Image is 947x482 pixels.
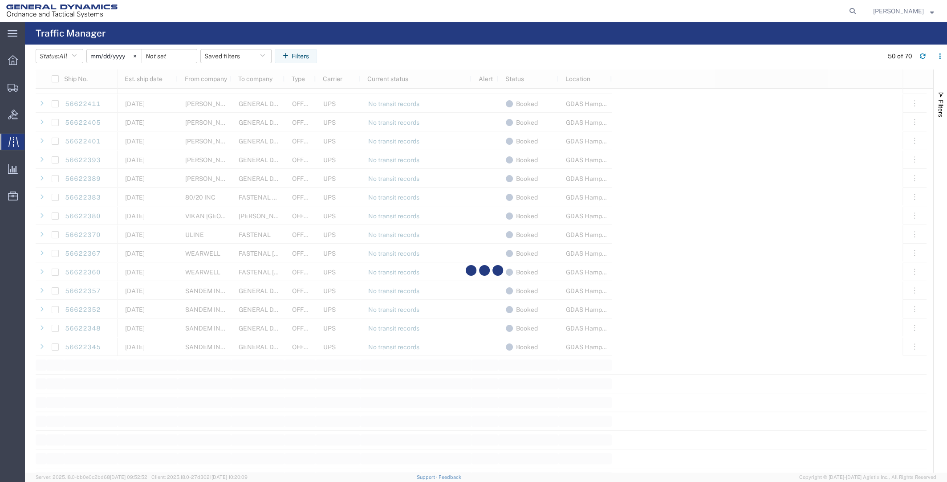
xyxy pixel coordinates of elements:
input: Not set [87,49,142,63]
input: Not set [142,49,197,63]
h4: Traffic Manager [36,22,106,45]
img: logo [6,4,118,18]
span: [DATE] 09:52:52 [110,474,147,480]
a: Support [416,474,439,480]
button: Status:All [36,49,83,63]
button: Filters [275,49,317,63]
span: Blake Doss [873,6,924,16]
span: Copyright © [DATE]-[DATE] Agistix Inc., All Rights Reserved [799,474,936,481]
div: 50 of 70 [888,52,912,61]
button: Saved filters [200,49,272,63]
span: Server: 2025.18.0-bb0e0c2bd68 [36,474,147,480]
button: [PERSON_NAME] [873,6,935,16]
a: Feedback [439,474,461,480]
span: [DATE] 10:20:09 [211,474,248,480]
span: Filters [937,100,944,117]
span: All [59,53,67,60]
span: Client: 2025.18.0-27d3021 [151,474,248,480]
